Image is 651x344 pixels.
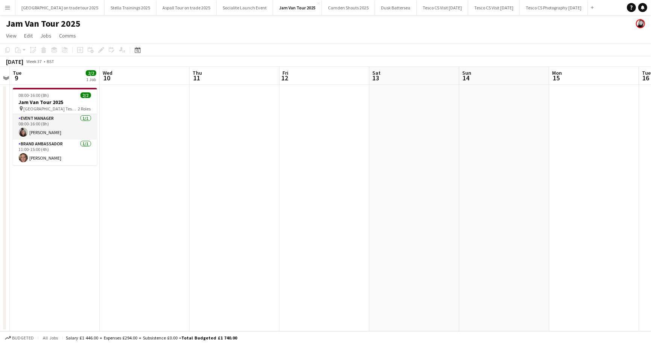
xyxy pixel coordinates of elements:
[41,335,59,341] span: All jobs
[641,74,651,82] span: 16
[13,114,97,140] app-card-role: Event Manager1/108:00-16:00 (8h)[PERSON_NAME]
[520,0,588,15] button: Tesco CS Photography [DATE]
[193,69,202,76] span: Thu
[19,92,49,98] span: 08:00-16:00 (8h)
[56,31,79,41] a: Comms
[80,92,91,98] span: 2/2
[4,334,35,342] button: Budgeted
[282,69,288,76] span: Fri
[59,32,76,39] span: Comms
[6,32,17,39] span: View
[273,0,322,15] button: Jam Van Tour 2025
[13,88,97,165] app-job-card: 08:00-16:00 (8h)2/2Jam Van Tour 2025 [GEOGRAPHIC_DATA] Tesco HQ2 RolesEvent Manager1/108:00-16:00...
[86,77,96,82] div: 1 Job
[372,69,381,76] span: Sat
[13,99,97,106] h3: Jam Van Tour 2025
[636,19,645,28] app-user-avatar: Janeann Ferguson
[6,18,80,29] h1: Jam Van Tour 2025
[21,31,36,41] a: Edit
[462,69,471,76] span: Sun
[24,106,78,112] span: [GEOGRAPHIC_DATA] Tesco HQ
[375,0,417,15] button: Dusk Battersea
[217,0,273,15] button: Socialite Launch Event
[47,59,54,64] div: BST
[12,74,21,82] span: 9
[3,31,20,41] a: View
[66,335,237,341] div: Salary £1 446.00 + Expenses £294.00 + Subsistence £0.00 =
[551,74,562,82] span: 15
[642,69,651,76] span: Tue
[181,335,237,341] span: Total Budgeted £1 740.00
[468,0,520,15] button: Tesco CS Visit [DATE]
[105,0,156,15] button: Stella Trainings 2025
[322,0,375,15] button: Camden Shouts 2025
[12,335,34,341] span: Budgeted
[78,106,91,112] span: 2 Roles
[13,69,21,76] span: Tue
[37,31,55,41] a: Jobs
[86,70,96,76] span: 2/2
[417,0,468,15] button: Tesco CS Visit [DATE]
[281,74,288,82] span: 12
[102,74,112,82] span: 10
[191,74,202,82] span: 11
[13,140,97,165] app-card-role: Brand Ambassador1/111:00-15:00 (4h)[PERSON_NAME]
[461,74,471,82] span: 14
[156,0,217,15] button: Aspall Tour on trade 2025
[6,58,23,65] div: [DATE]
[103,69,112,76] span: Wed
[15,0,105,15] button: [GEOGRAPHIC_DATA] on trade tour 2025
[24,32,33,39] span: Edit
[40,32,52,39] span: Jobs
[25,59,44,64] span: Week 37
[371,74,381,82] span: 13
[552,69,562,76] span: Mon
